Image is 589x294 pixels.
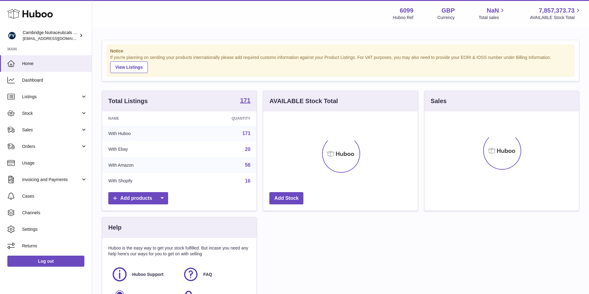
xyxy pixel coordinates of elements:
span: Listings [22,94,81,100]
span: FAQ [203,272,212,277]
span: Invoicing and Payments [22,177,81,183]
strong: 171 [240,97,250,103]
span: Returns [22,243,87,249]
a: 20 [245,147,251,152]
span: [EMAIL_ADDRESS][DOMAIN_NAME] [23,36,90,41]
span: Channels [22,210,87,216]
a: Add Stock [269,192,303,205]
a: 7,857,373.73 AVAILABLE Stock Total [530,6,582,21]
span: Sales [22,127,81,133]
strong: Notice [110,48,571,54]
div: Cambridge Nutraceuticals Ltd [23,30,78,41]
a: 171 [242,131,251,136]
h3: Help [108,223,121,232]
p: Huboo is the easy way to get your stock fulfilled. But incase you need any help here's our ways f... [108,245,250,257]
h3: Total Listings [108,97,148,105]
strong: GBP [441,6,455,15]
a: FAQ [183,266,248,283]
h3: Sales [431,97,447,105]
span: Home [22,61,87,67]
strong: 6099 [400,6,414,15]
span: Huboo Support [132,272,164,277]
a: View Listings [110,61,148,73]
span: Dashboard [22,77,87,83]
span: Settings [22,226,87,232]
td: With Amazon [102,157,187,173]
div: Huboo Ref [393,15,414,21]
span: Total sales [479,15,506,21]
a: NaN Total sales [479,6,506,21]
td: With Huboo [102,126,187,141]
span: AVAILABLE Stock Total [530,15,582,21]
span: 7,857,373.73 [539,6,575,15]
td: With Shopify [102,173,187,189]
span: Orders [22,144,81,149]
span: NaN [487,6,499,15]
a: Log out [7,256,84,267]
span: Cases [22,193,87,199]
th: Quantity [187,111,256,126]
div: If you're planning on sending your products internationally please add required customs informati... [110,55,571,73]
h3: AVAILABLE Stock Total [269,97,338,105]
a: Add products [108,192,168,205]
td: With Ebay [102,141,187,157]
th: Name [102,111,187,126]
div: Currency [437,15,455,21]
span: Stock [22,110,81,116]
span: Usage [22,160,87,166]
a: 56 [245,162,251,168]
a: 16 [245,178,251,184]
a: 171 [240,97,250,105]
img: huboo@camnutra.com [7,31,17,40]
a: Huboo Support [111,266,176,283]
